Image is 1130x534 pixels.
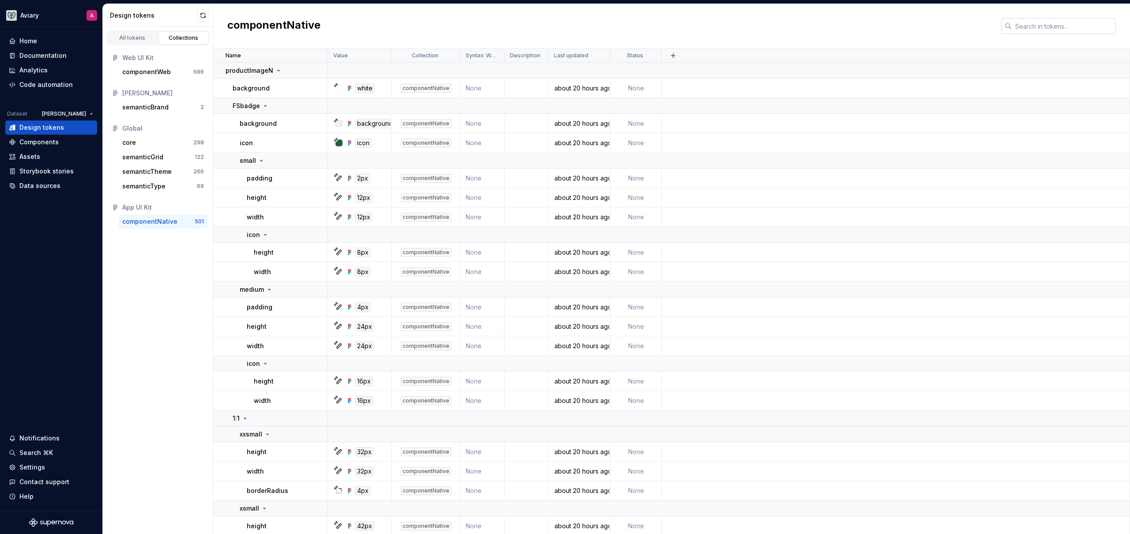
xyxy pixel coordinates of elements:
td: None [610,442,662,462]
div: about 20 hours ago [549,119,610,128]
button: semanticType69 [119,179,207,193]
div: 12px [355,193,373,203]
td: None [610,297,662,317]
div: componentNative [122,217,177,226]
div: Documentation [19,51,67,60]
div: componentNative [401,174,451,183]
div: about 20 hours ago [549,174,610,183]
div: componentNative [401,84,451,93]
div: 122 [195,154,204,161]
div: componentNative [401,139,451,147]
td: None [460,297,505,317]
td: None [610,336,662,356]
div: about 20 hours ago [549,193,610,202]
div: 32px [355,447,374,457]
div: Contact support [19,478,69,486]
button: semanticGrid122 [119,150,207,164]
td: None [460,372,505,391]
div: Web UI Kit [122,53,204,62]
div: componentNative [401,396,451,405]
p: width [247,342,264,350]
td: None [610,79,662,98]
p: width [254,267,271,276]
td: None [610,207,662,227]
div: about 20 hours ago [549,448,610,456]
div: 4px [355,486,371,496]
a: Storybook stories [5,164,97,178]
div: componentNative [401,467,451,476]
div: core [122,138,136,147]
td: None [460,391,505,410]
div: componentNative [401,486,451,495]
td: None [460,462,505,481]
p: width [247,467,264,476]
div: componentNative [401,267,451,276]
p: height [247,448,267,456]
img: 256e2c79-9abd-4d59-8978-03feab5a3943.png [6,10,17,21]
p: xsmall [240,504,259,513]
div: componentNative [401,248,451,257]
div: componentNative [401,448,451,456]
p: height [247,522,267,530]
div: 16px [355,376,373,386]
div: about 20 hours ago [549,486,610,495]
div: about 20 hours ago [549,248,610,257]
div: Search ⌘K [19,448,53,457]
a: Code automation [5,78,97,92]
div: Assets [19,152,40,161]
td: None [610,391,662,410]
div: 32px [355,466,374,476]
div: Code automation [19,80,73,89]
div: semanticGrid [122,153,163,162]
p: height [254,248,274,257]
div: A [90,12,94,19]
button: Help [5,489,97,504]
p: width [247,213,264,222]
td: None [610,462,662,481]
td: None [610,133,662,153]
div: 266 [193,168,204,175]
div: Aviary [20,11,39,20]
p: background [233,84,270,93]
button: core298 [119,135,207,150]
div: semanticBrand [122,103,169,112]
div: 16px [355,396,373,406]
div: 2 [200,104,204,111]
div: 8px [355,248,371,257]
td: None [460,207,505,227]
div: white [355,83,375,93]
a: Assets [5,150,97,164]
td: None [460,243,505,262]
p: medium [240,285,264,294]
p: 1:1 [233,414,240,423]
div: Dataset [7,110,27,117]
input: Search in tokens... [1012,18,1116,34]
div: about 20 hours ago [549,139,610,147]
p: FSbadge [233,102,260,110]
div: about 20 hours ago [549,467,610,476]
button: componentWeb686 [119,65,207,79]
p: Status [627,52,643,59]
div: Analytics [19,66,48,75]
p: Collection [412,52,438,59]
div: about 20 hours ago [549,267,610,276]
p: height [247,193,267,202]
div: about 20 hours ago [549,303,610,312]
div: about 20 hours ago [549,213,610,222]
button: semanticBrand2 [119,100,207,114]
span: [PERSON_NAME] [42,110,86,117]
p: small [240,156,256,165]
div: Design tokens [110,11,197,20]
a: Analytics [5,63,97,77]
button: [PERSON_NAME] [38,108,97,120]
a: semanticTheme266 [119,165,207,179]
div: componentNative [401,213,451,222]
a: Documentation [5,49,97,63]
p: background [240,119,277,128]
div: semanticType [122,182,166,191]
p: Name [226,52,241,59]
button: componentNative501 [119,214,207,229]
